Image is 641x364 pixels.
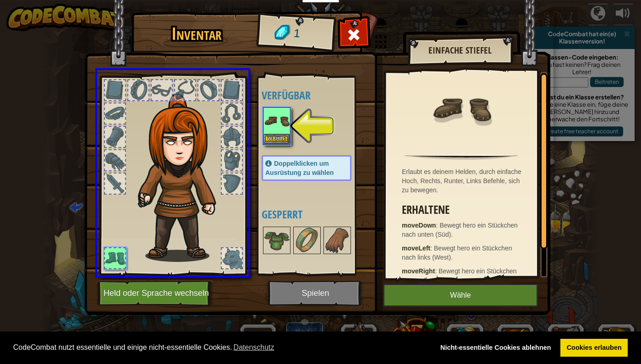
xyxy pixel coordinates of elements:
[402,167,525,195] div: Erlaubt es deinem Helden, durch einfache Hoch, Rechts, Runter, Links Befehle, sich zu bewegen.
[417,45,503,55] h2: Einfache Stiefel
[138,24,255,43] h1: Inventar
[324,228,350,253] img: portrait.png
[402,244,430,252] strong: moveLeft
[560,339,628,357] a: allow cookies
[97,281,214,306] button: Held oder Sprache wechseln
[13,341,427,354] span: CodeCombat nutzt essentielle und einige nicht-essentielle Cookies.
[232,341,275,354] a: learn more about cookies
[435,267,438,275] span: :
[402,222,518,238] span: Bewegt hero ein Stückchen nach unten (Süd).
[264,228,290,253] img: portrait.png
[294,228,320,253] img: portrait.png
[134,93,232,262] img: hair_f2.png
[432,79,491,138] img: portrait.png
[430,244,434,252] span: :
[402,204,525,216] h3: Erhaltene
[434,339,557,357] a: deny cookies
[264,134,290,144] button: Wähle
[383,284,538,307] button: Wähle
[262,89,370,101] h4: Verfügbar
[262,208,370,220] h4: Gesperrt
[293,25,301,42] span: 1
[405,154,518,160] img: hr.png
[402,267,435,275] strong: moveRight
[402,267,517,284] span: Bewegt hero ein Stückchen nach rechts (Ost).
[402,222,436,229] strong: moveDown
[436,222,440,229] span: :
[265,160,334,176] span: Doppelklicken um Ausrüstung zu wählen
[402,244,512,261] span: Bewegt hero ein Stückchen nach links (West).
[264,108,290,134] img: portrait.png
